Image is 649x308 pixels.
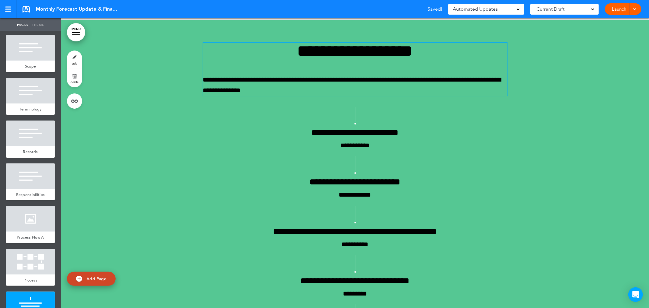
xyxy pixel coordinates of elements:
[67,272,116,286] a: Add Page
[72,61,77,65] span: style
[23,149,38,154] span: Records
[30,18,46,32] a: Theme
[76,276,82,282] img: add.svg
[23,278,37,283] span: Process
[6,232,55,243] a: Process Flow A
[67,51,82,69] a: style
[36,6,118,12] span: Monthly Forecast Update & Financial Review Procedure
[453,5,498,13] span: Automated Updates
[16,192,45,197] span: Responsibilities
[6,103,55,115] a: Terminology
[25,64,36,69] span: Scope
[6,189,55,201] a: Responsibilities
[15,18,30,32] a: Pages
[19,107,41,112] span: Terminology
[67,23,85,41] a: MENU
[6,61,55,72] a: Scope
[67,69,82,87] a: delete
[628,287,643,302] div: Open Intercom Messenger
[17,235,44,240] span: Process Flow A
[71,80,79,84] span: delete
[86,276,106,282] span: Add Page
[6,146,55,158] a: Records
[427,7,442,12] span: Saved!
[609,3,629,15] a: Launch
[6,275,55,286] a: Process
[536,5,564,13] span: Current Draft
